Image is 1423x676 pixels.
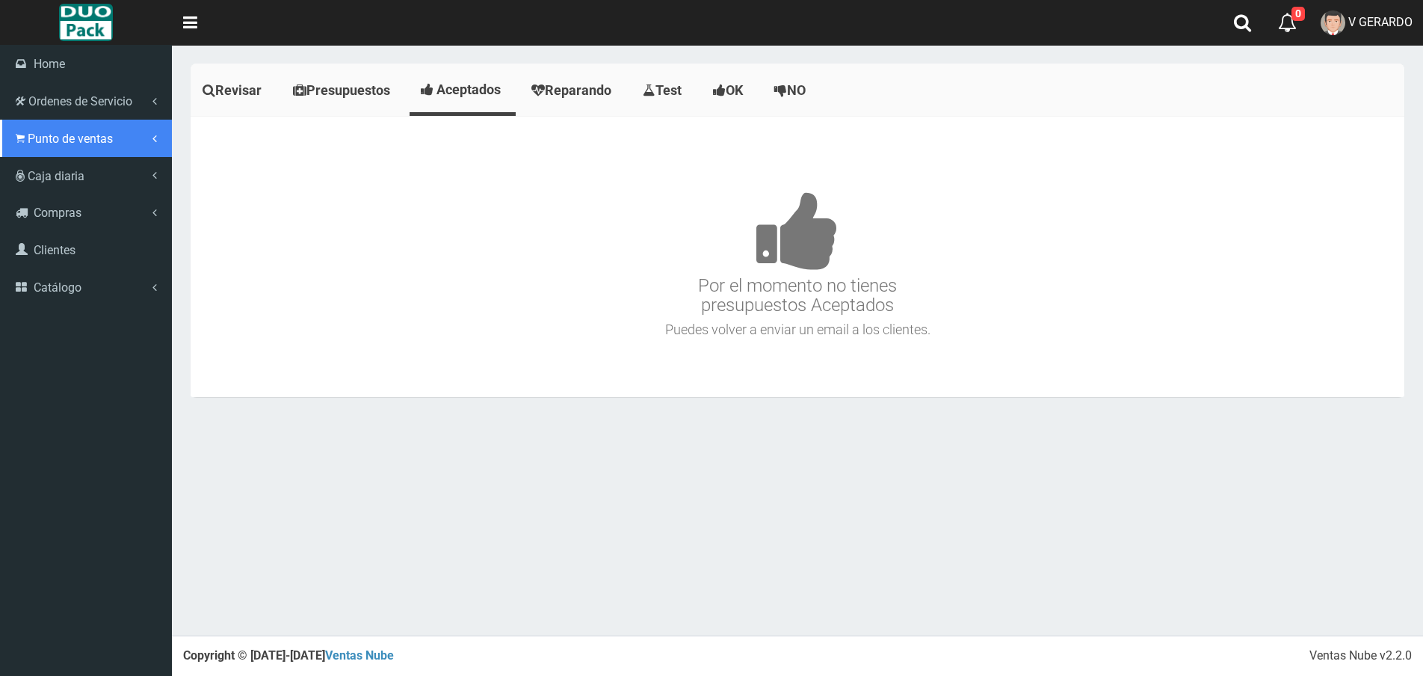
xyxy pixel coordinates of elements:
span: Compras [34,206,81,220]
span: Presupuestos [306,82,390,98]
a: Ventas Nube [325,648,394,663]
a: OK [701,67,759,114]
span: Revisar [215,82,262,98]
div: Ventas Nube v2.2.0 [1309,648,1412,665]
span: Ordenes de Servicio [28,94,132,108]
strong: Copyright © [DATE]-[DATE] [183,648,394,663]
span: Clientes [34,243,75,257]
a: Test [631,67,697,114]
img: User Image [1321,10,1345,35]
h3: Por el momento no tienes presupuestos Aceptados [194,147,1401,316]
a: Revisar [191,67,277,114]
a: Reparando [519,67,627,114]
a: Presupuestos [281,67,406,114]
span: 0 [1291,7,1305,21]
span: NO [787,82,806,98]
span: Home [34,57,65,71]
span: Reparando [545,82,611,98]
h4: Puedes volver a enviar un email a los clientes. [194,322,1401,337]
span: V GERARDO [1348,15,1413,29]
span: Caja diaria [28,169,84,183]
span: Punto de ventas [28,132,113,146]
span: Test [655,82,682,98]
img: Logo grande [59,4,112,41]
span: OK [726,82,743,98]
a: NO [762,67,821,114]
span: Aceptados [436,82,501,97]
a: Aceptados [410,67,516,112]
span: Catálogo [34,280,81,295]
